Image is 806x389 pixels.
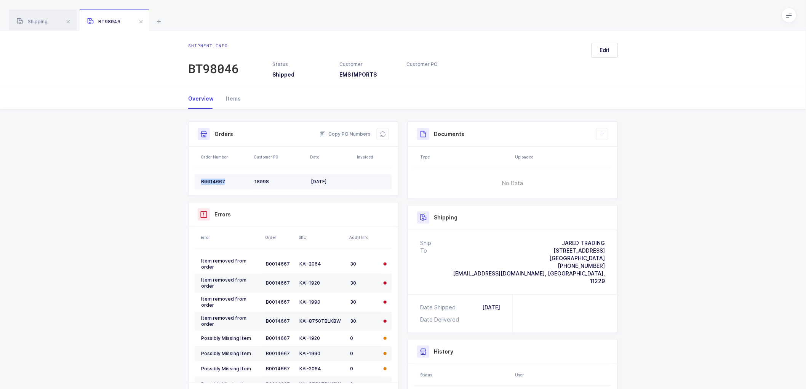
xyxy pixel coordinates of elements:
div: B0014667 [266,335,293,341]
div: Invoiced [357,154,390,160]
div: B0014667 [201,179,248,185]
div: Possibly Missing Item [201,366,260,372]
div: Item removed from order [201,296,260,308]
div: B0014667 [266,381,293,387]
div: KAI-1990 [299,299,344,305]
div: Addtl Info [349,234,378,240]
div: JARED TRADING [439,239,605,247]
div: 0 [350,366,377,372]
div: Customer PO [254,154,305,160]
div: B0014667 [266,261,293,267]
div: 30 [350,280,377,286]
div: Item removed from order [201,258,260,270]
button: Edit [592,43,618,58]
div: Order [265,234,294,240]
div: Item removed from order [201,315,260,327]
div: 18098 [254,179,305,185]
div: Items [220,88,241,109]
div: User [515,372,609,378]
span: Edit [600,46,610,54]
span: No Data [464,172,562,195]
div: 30 [350,299,377,305]
h3: Errors [214,211,231,218]
button: Copy PO Numbers [319,130,371,138]
div: Overview [188,88,220,109]
div: Date [310,154,352,160]
div: B0014667 [266,280,293,286]
div: KAI-8750TBLKBW [299,318,344,324]
div: Possibly Missing Item [201,351,260,357]
div: Ship To [420,239,439,285]
div: KAI-1990 [299,351,344,357]
div: [STREET_ADDRESS] [439,247,605,255]
div: KAI-1920 [299,335,344,341]
h3: Shipped [272,71,330,78]
div: Customer PO [406,61,464,68]
div: 0 [350,351,377,357]
h3: EMS IMPORTS [339,71,397,78]
div: Possibly Missing Item [201,381,260,387]
div: Date Delivered [420,316,462,323]
div: B0014667 [266,318,293,324]
span: BT98046 [87,19,120,24]
div: [GEOGRAPHIC_DATA] [439,255,605,262]
div: KAI-2064 [299,261,344,267]
h3: Orders [214,130,233,138]
div: B0014667 [266,351,293,357]
div: B0014667 [266,366,293,372]
div: Type [420,154,510,160]
h3: History [434,348,453,355]
div: Date Shipped [420,304,459,311]
div: 30 [350,318,377,324]
div: Shipment info [188,43,239,49]
div: KAI-1920 [299,280,344,286]
div: Order Number [201,154,249,160]
div: KAI-2064 [299,366,344,372]
div: Possibly Missing Item [201,335,260,341]
div: 30 [350,261,377,267]
div: B0014667 [266,299,293,305]
span: [EMAIL_ADDRESS][DOMAIN_NAME], [GEOGRAPHIC_DATA], 11229 [453,270,605,284]
h3: Documents [434,130,464,138]
div: Item removed from order [201,277,260,289]
div: SKU [299,234,345,240]
div: 0 [350,335,377,341]
div: 0 [350,381,377,387]
div: [DATE] [311,179,352,185]
div: Error [201,234,261,240]
div: Customer [339,61,397,68]
h3: Shipping [434,214,457,221]
div: [DATE] [482,304,500,311]
div: Status [420,372,510,378]
div: Status [272,61,330,68]
div: Uploaded [515,154,609,160]
div: [PHONE_NUMBER] [439,262,605,270]
span: Shipping [17,19,48,24]
div: KAI-8750TBLKBW [299,381,344,387]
